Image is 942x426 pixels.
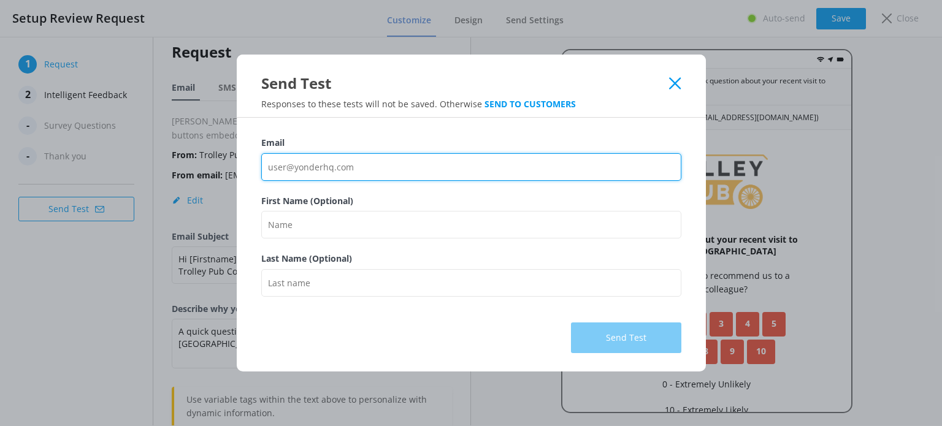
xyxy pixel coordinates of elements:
label: Last Name (Optional) [261,252,681,265]
label: Email [261,136,681,150]
div: Send Test [261,73,670,93]
input: Name [261,211,681,238]
input: Last name [261,269,681,297]
input: user@yonderhq.com [261,153,681,181]
span: Responses to these tests will not be saved. Otherwise [261,98,576,110]
label: First Name (Optional) [261,194,681,208]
